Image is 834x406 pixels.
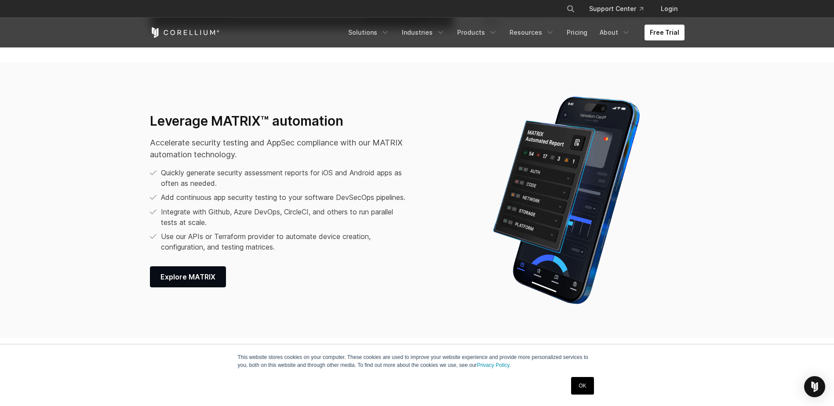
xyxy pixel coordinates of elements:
div: Navigation Menu [556,1,685,17]
button: Search [563,1,579,17]
a: Pricing [561,25,593,40]
h3: Leverage MATRIX™ automation [150,113,411,130]
p: Quickly generate security assessment reports for iOS and Android apps as often as needed. [161,167,411,188]
a: About [594,25,636,40]
p: Integrate with Github, Azure DevOps, CircleCI, and others to run parallel tests at scale. [161,207,411,228]
p: This website stores cookies on your computer. These cookies are used to improve your website expe... [238,353,597,369]
a: Resources [504,25,560,40]
a: Products [452,25,503,40]
a: Free Trial [645,25,685,40]
li: Use our APIs or Terraform provider to automate device creation, configuration, and testing matrices. [150,231,411,252]
img: Corellium MATRIX automated report on iPhone showing app vulnerability test results across securit... [472,91,661,310]
a: Solutions [343,25,395,40]
a: Explore MATRIX [150,266,226,287]
span: Explore MATRIX [160,272,215,282]
p: Accelerate security testing and AppSec compliance with our MATRIX automation technology. [150,137,411,160]
a: Industries [397,25,450,40]
div: Navigation Menu [343,25,685,40]
a: Privacy Policy. [477,362,511,368]
a: Login [654,1,685,17]
div: Open Intercom Messenger [804,376,825,397]
a: Support Center [582,1,650,17]
a: Corellium Home [150,27,220,38]
a: OK [571,377,594,395]
p: Add continuous app security testing to your software DevSecOps pipelines. [161,192,405,203]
